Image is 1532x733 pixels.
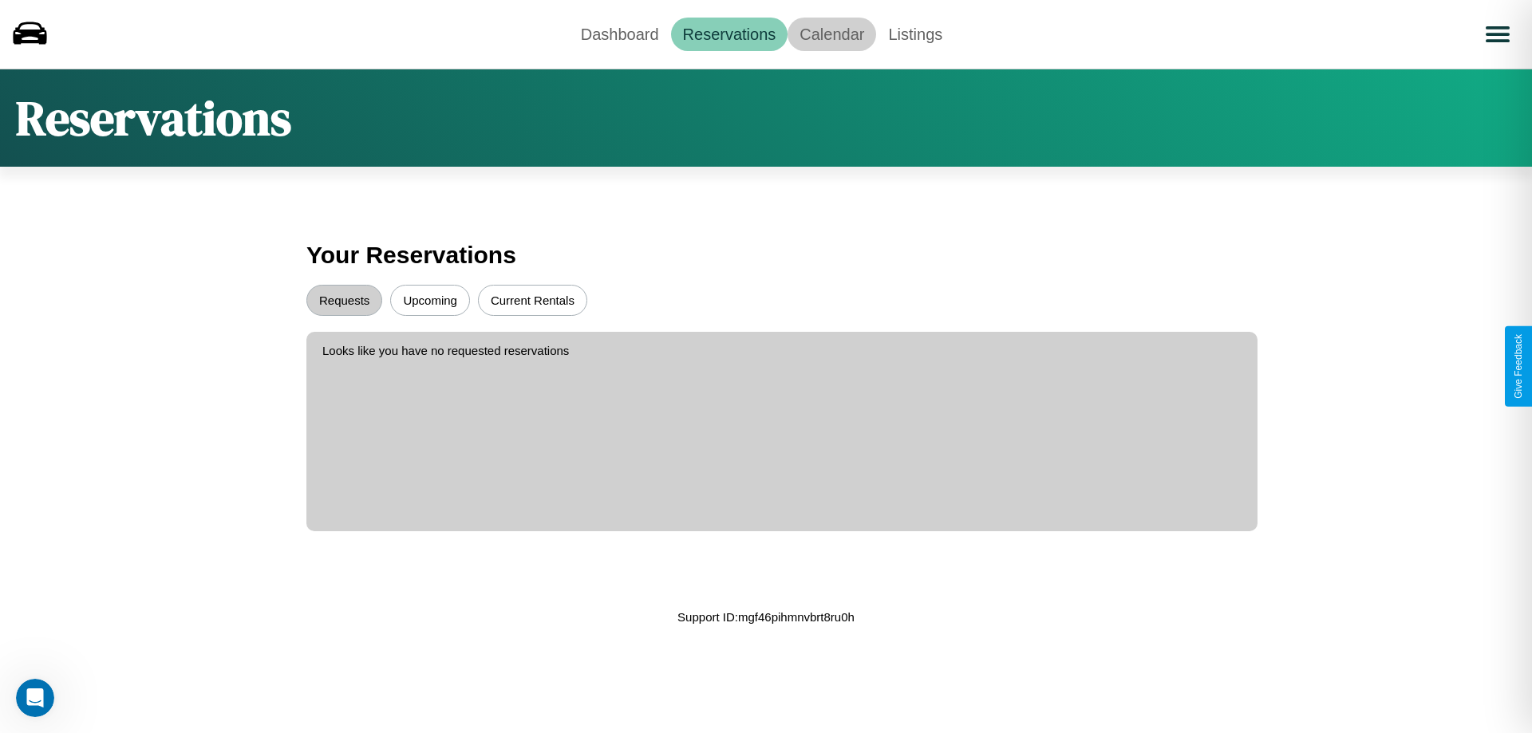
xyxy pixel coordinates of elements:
[569,18,671,51] a: Dashboard
[1513,334,1524,399] div: Give Feedback
[306,285,382,316] button: Requests
[671,18,788,51] a: Reservations
[390,285,470,316] button: Upcoming
[788,18,876,51] a: Calendar
[306,234,1226,277] h3: Your Reservations
[322,340,1242,361] p: Looks like you have no requested reservations
[876,18,954,51] a: Listings
[677,606,855,628] p: Support ID: mgf46pihmnvbrt8ru0h
[16,85,291,151] h1: Reservations
[1475,12,1520,57] button: Open menu
[16,679,54,717] iframe: Intercom live chat
[478,285,587,316] button: Current Rentals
